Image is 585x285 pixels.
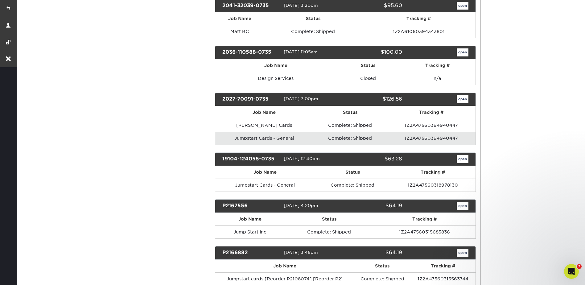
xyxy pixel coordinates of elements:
td: [PERSON_NAME] Cards [215,119,313,132]
td: 1Z2A47560315685836 [374,225,476,238]
th: Tracking # [387,106,475,119]
th: Tracking # [362,12,476,25]
th: Job Name [215,213,285,225]
iframe: Intercom live chat [564,264,579,279]
a: open [457,202,468,210]
a: open [457,155,468,163]
div: 2041-32039-0735 [218,2,284,10]
td: 1Z2A47560394940447 [387,132,475,145]
td: Complete: Shipped [285,225,374,238]
span: [DATE] 3:20pm [284,3,318,8]
div: $95.60 [341,2,407,10]
th: Status [264,12,362,25]
a: open [457,48,468,56]
div: $64.19 [341,202,407,210]
td: 1Z2A61060394343801 [362,25,476,38]
td: Jumpstart Cards - General [215,132,313,145]
th: Job Name [215,59,336,72]
th: Status [354,260,411,272]
td: Complete: Shipped [264,25,362,38]
div: 2027-70091-0735 [218,95,284,103]
div: P2167556 [218,202,284,210]
div: 19104-124055-0735 [218,155,284,163]
td: Jumpstart Cards - General [215,179,315,192]
td: 1Z2A47560318978130 [390,179,475,192]
td: 1Z2A47560394940447 [387,119,475,132]
th: Tracking # [400,59,476,72]
span: [DATE] 11:05am [284,50,318,55]
th: Tracking # [390,166,475,179]
th: Status [313,106,387,119]
div: 2036-110588-0735 [218,48,284,56]
td: Complete: Shipped [315,179,390,192]
th: Job Name [215,260,354,272]
div: $64.19 [341,249,407,257]
td: Closed [336,72,400,85]
th: Status [336,59,400,72]
span: 7 [577,264,582,269]
div: $126.56 [341,95,407,103]
th: Job Name [215,166,315,179]
div: P2166882 [218,249,284,257]
td: Design Services [215,72,336,85]
th: Status [315,166,390,179]
th: Tracking # [374,213,476,225]
span: [DATE] 7:00pm [284,96,318,101]
th: Status [285,213,374,225]
th: Tracking # [411,260,476,272]
a: open [457,249,468,257]
div: $63.28 [341,155,407,163]
a: open [457,95,468,103]
a: open [457,2,468,10]
td: Complete: Shipped [313,132,387,145]
span: [DATE] 12:40pm [284,156,320,161]
th: Job Name [215,12,264,25]
td: n/a [400,72,476,85]
div: $100.00 [341,48,407,56]
span: [DATE] 3:45pm [284,250,318,255]
td: Complete: Shipped [313,119,387,132]
td: Matt BC [215,25,264,38]
span: [DATE] 4:20pm [284,203,318,208]
td: Jump Start Inc [215,225,285,238]
th: Job Name [215,106,313,119]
